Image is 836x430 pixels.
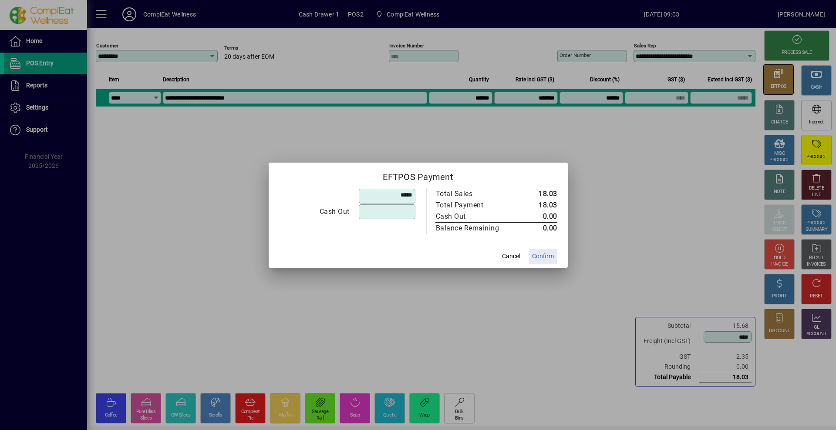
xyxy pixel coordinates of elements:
span: Confirm [532,252,554,261]
h2: EFTPOS Payment [269,163,568,188]
td: Total Sales [435,188,518,200]
td: 18.03 [518,188,557,200]
div: Balance Remaining [436,223,509,233]
span: Cancel [502,252,520,261]
div: Cash Out [280,207,350,217]
td: 0.00 [518,211,557,223]
td: 0.00 [518,222,557,234]
div: Cash Out [436,211,509,222]
td: Total Payment [435,200,518,211]
button: Confirm [529,249,557,264]
td: 18.03 [518,200,557,211]
button: Cancel [497,249,525,264]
